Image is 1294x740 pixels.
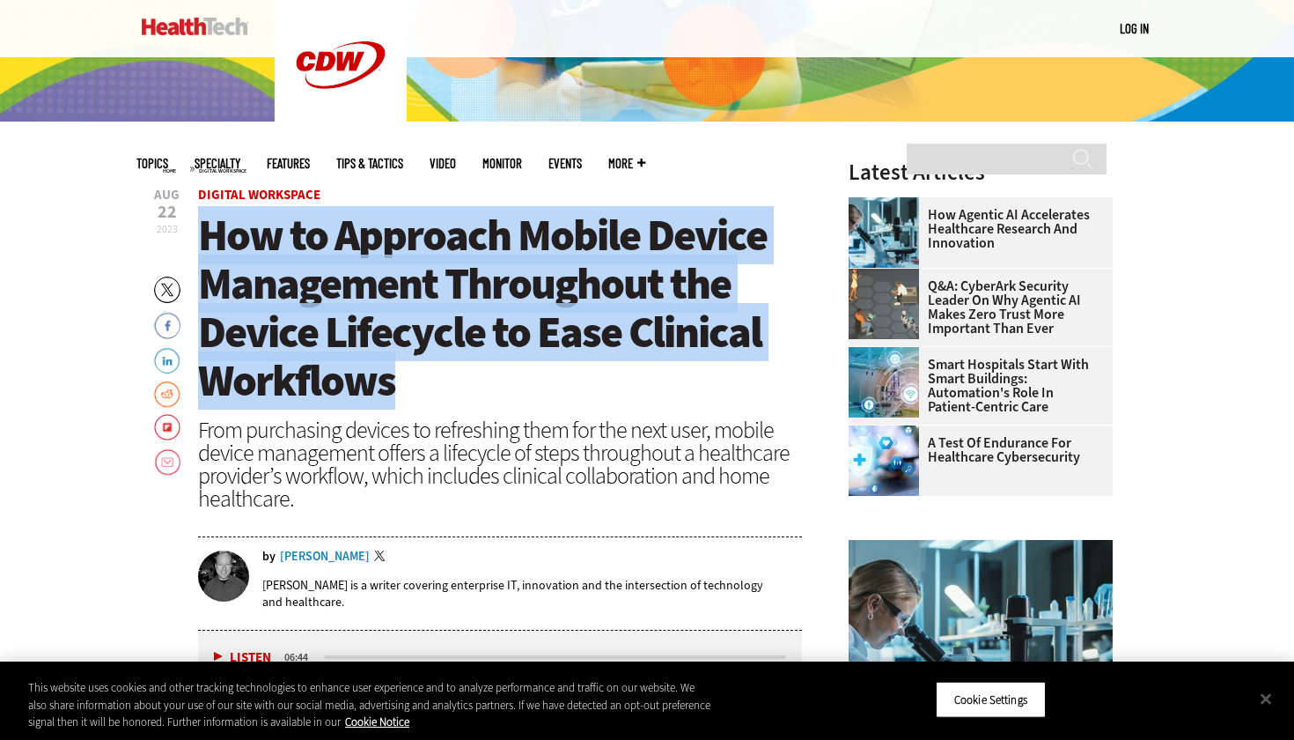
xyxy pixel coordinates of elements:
img: Smart hospital [849,347,919,418]
img: scientist looks through microscope in lab [849,540,1113,738]
a: How Agentic AI Accelerates Healthcare Research and Innovation [849,208,1102,250]
a: More information about your privacy [345,714,409,729]
span: Specialty [195,157,240,170]
a: Tips & Tactics [336,157,403,170]
img: Home [142,18,248,35]
a: CDW [275,116,407,135]
div: From purchasing devices to refreshing them for the next user, mobile device management offers a l... [198,418,802,510]
a: Smart hospital [849,347,928,361]
a: Digital Workspace [198,186,320,203]
a: Video [430,157,456,170]
a: [PERSON_NAME] [280,551,370,563]
img: Brian Horowitz [198,551,249,602]
div: User menu [1120,19,1149,38]
img: scientist looks through microscope in lab [849,197,919,268]
a: Features [267,157,310,170]
a: Q&A: CyberArk Security Leader on Why Agentic AI Makes Zero Trust More Important Than Ever [849,279,1102,336]
span: 22 [154,203,180,221]
a: Smart Hospitals Start With Smart Buildings: Automation's Role in Patient-Centric Care [849,358,1102,414]
img: Group of humans and robots accessing a network [849,269,919,339]
span: Topics [136,157,168,170]
a: Twitter [374,551,390,565]
a: Group of humans and robots accessing a network [849,269,928,283]
p: [PERSON_NAME] is a writer covering enterprise IT, innovation and the intersection of technology a... [262,577,802,610]
a: scientist looks through microscope in lab [849,197,928,211]
a: MonITor [482,157,522,170]
span: Aug [154,189,180,202]
a: Events [548,157,582,170]
span: 2023 [157,222,178,236]
span: More [608,157,645,170]
div: duration [282,649,321,665]
a: A Test of Endurance for Healthcare Cybersecurity [849,436,1102,464]
h3: Latest Articles [849,161,1113,183]
div: This website uses cookies and other tracking technologies to enhance user experience and to analy... [28,679,712,731]
span: by [262,551,276,563]
button: Listen [214,651,271,664]
img: Healthcare cybersecurity [849,425,919,496]
button: Close [1246,679,1285,718]
a: Log in [1120,20,1149,36]
span: How to Approach Mobile Device Management Throughout the Device Lifecycle to Ease Clinical Workflows [198,206,767,410]
div: media player [198,631,802,684]
a: Healthcare cybersecurity [849,425,928,440]
button: Cookie Settings [936,681,1046,718]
